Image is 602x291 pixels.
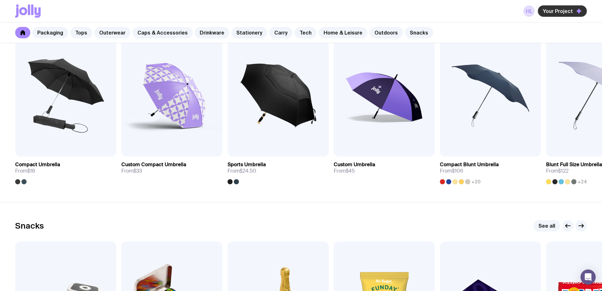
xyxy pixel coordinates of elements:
[269,27,293,38] a: Carry
[558,168,569,174] span: $122
[15,156,116,184] a: Compact UmbrellaFrom$18
[369,27,403,38] a: Outdoors
[70,27,92,38] a: Tops
[334,156,435,179] a: Custom UmbrellaFrom$45
[121,161,186,168] h3: Custom Compact Umbrella
[334,168,355,174] span: From
[228,156,329,184] a: Sports UmbrellaFrom$24.50
[546,161,602,168] h3: Blunt Full Size Umbrella
[578,179,587,184] span: +24
[523,5,535,17] a: HL
[228,161,266,168] h3: Sports Umbrella
[319,27,368,38] a: Home & Leisure
[546,168,569,174] span: From
[405,27,433,38] a: Snacks
[32,27,68,38] a: Packaging
[334,161,375,168] h3: Custom Umbrella
[132,27,193,38] a: Caps & Accessories
[471,179,481,184] span: +20
[27,168,35,174] span: $18
[452,168,463,174] span: $106
[121,168,142,174] span: From
[228,168,256,174] span: From
[195,27,229,38] a: Drinkware
[440,168,463,174] span: From
[346,168,355,174] span: $45
[440,161,499,168] h3: Compact Blunt Umbrella
[94,27,131,38] a: Outerwear
[543,8,573,14] span: Your Project
[15,221,44,231] h2: Snacks
[121,156,222,179] a: Custom Compact UmbrellaFrom$33
[581,269,596,285] div: Open Intercom Messenger
[15,161,60,168] h3: Compact Umbrella
[231,27,267,38] a: Stationery
[295,27,317,38] a: Tech
[240,168,256,174] span: $24.50
[533,220,560,231] a: See all
[133,168,142,174] span: $33
[440,156,541,184] a: Compact Blunt UmbrellaFrom$106+20
[15,168,35,174] span: From
[538,5,587,17] button: Your Project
